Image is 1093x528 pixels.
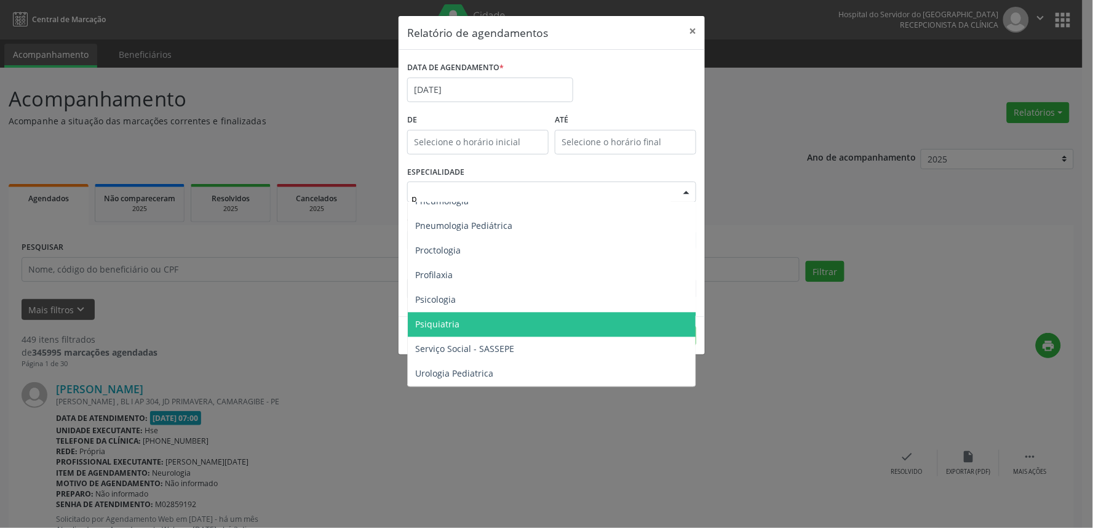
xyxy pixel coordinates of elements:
[415,368,493,380] span: Urologia Pediatrica
[415,270,453,281] span: Profilaxia
[415,343,514,355] span: Serviço Social - SASSEPE
[415,245,461,257] span: Proctologia
[407,130,549,154] input: Selecione o horário inicial
[407,163,464,182] label: ESPECIALIDADE
[555,111,696,130] label: ATÉ
[415,294,456,306] span: Psicologia
[407,25,548,41] h5: Relatório de agendamentos
[415,220,512,232] span: Pneumologia Pediátrica
[411,186,671,210] input: Seleciona uma especialidade
[407,78,573,102] input: Selecione uma data ou intervalo
[415,319,459,330] span: Psiquiatria
[407,111,549,130] label: De
[555,130,696,154] input: Selecione o horário final
[407,58,504,78] label: DATA DE AGENDAMENTO
[680,16,705,46] button: Close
